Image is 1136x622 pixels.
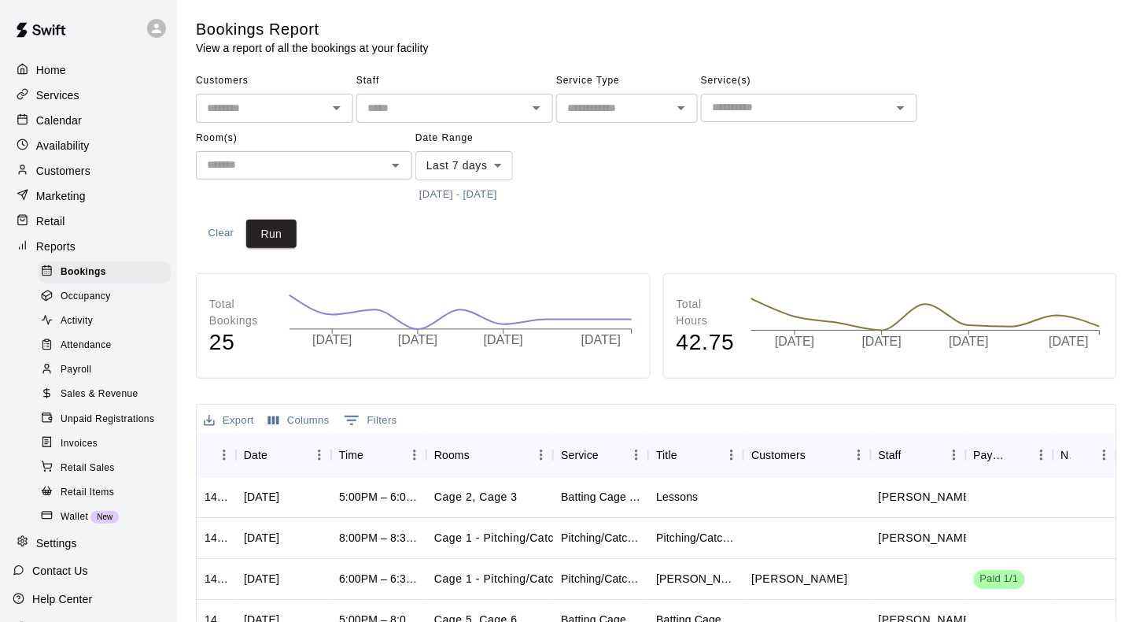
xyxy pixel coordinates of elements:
[434,433,470,477] div: Rooms
[434,571,607,587] p: Cage 1 - Pitching/Catching Lane
[196,19,429,40] h5: Bookings Report
[264,409,334,433] button: Select columns
[656,433,677,477] div: Title
[890,97,912,119] button: Open
[38,383,177,407] a: Sales & Revenue
[862,335,902,348] tspan: [DATE]
[61,412,154,428] span: Unpaid Registrations
[38,358,177,383] a: Payroll
[36,213,65,229] p: Retail
[90,513,119,521] span: New
[720,443,743,467] button: Menu
[415,126,553,151] span: Date Range
[356,68,553,94] span: Staff
[582,334,621,347] tspan: [DATE]
[36,188,86,204] p: Marketing
[806,444,828,466] button: Sort
[61,289,111,305] span: Occupancy
[13,209,164,233] a: Retail
[561,530,640,546] div: Pitching/Catching Cage Rental
[36,138,90,154] p: Availability
[677,329,735,357] h4: 42.75
[38,310,171,332] div: Activity
[1030,443,1053,467] button: Menu
[38,407,177,431] a: Unpaid Registrations
[415,183,501,207] button: [DATE] - [DATE]
[974,572,1025,587] span: Paid 1/1
[339,489,419,505] div: 5:00PM – 6:00PM
[246,220,297,249] button: Run
[32,563,88,579] p: Contact Us
[244,530,279,546] div: Wed, Sep 10, 2025
[751,571,847,587] p: Ash Franke
[966,433,1053,477] div: Payment
[236,433,331,477] div: Date
[363,444,385,466] button: Sort
[36,239,76,254] p: Reports
[197,433,236,477] div: ID
[902,444,924,466] button: Sort
[648,433,743,477] div: Title
[38,456,177,480] a: Retail Sales
[205,444,227,466] button: Sort
[212,443,236,467] button: Menu
[38,409,171,431] div: Unpaid Registrations
[38,284,177,309] a: Occupancy
[13,83,164,107] a: Services
[879,489,975,505] p: Jonathan Arias
[308,443,331,467] button: Menu
[38,334,177,358] a: Attendance
[385,154,407,176] button: Open
[196,220,246,249] button: Clear
[670,97,692,119] button: Open
[847,443,871,467] button: Menu
[13,109,164,132] a: Calendar
[36,163,90,179] p: Customers
[36,113,82,128] p: Calendar
[470,444,492,466] button: Sort
[38,286,171,308] div: Occupancy
[751,433,806,477] div: Customers
[13,58,164,82] a: Home
[196,126,412,151] span: Room(s)
[556,68,698,94] span: Service Type
[61,461,115,476] span: Retail Sales
[313,334,352,347] tspan: [DATE]
[561,571,640,587] div: Pitching/Catching Cage Rental
[553,433,648,477] div: Service
[38,457,171,479] div: Retail Sales
[1053,433,1117,477] div: Notes
[13,159,164,183] div: Customers
[61,313,93,329] span: Activity
[625,443,648,467] button: Menu
[32,591,92,607] p: Help Center
[561,433,599,477] div: Service
[743,433,870,477] div: Customers
[38,261,171,283] div: Bookings
[1049,335,1089,348] tspan: [DATE]
[38,433,171,455] div: Invoices
[61,436,98,452] span: Invoices
[36,535,77,551] p: Settings
[529,443,553,467] button: Menu
[434,530,607,546] p: Cage 1 - Pitching/Catching Lane
[13,184,164,208] a: Marketing
[1008,444,1030,466] button: Sort
[38,505,177,529] a: WalletNew
[526,97,548,119] button: Open
[871,433,966,477] div: Staff
[36,87,79,103] p: Services
[61,338,112,354] span: Attendance
[340,408,401,433] button: Show filters
[331,433,426,477] div: Time
[942,443,966,467] button: Menu
[485,334,524,347] tspan: [DATE]
[38,506,171,528] div: WalletNew
[426,433,553,477] div: Rooms
[205,489,228,505] div: 1413662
